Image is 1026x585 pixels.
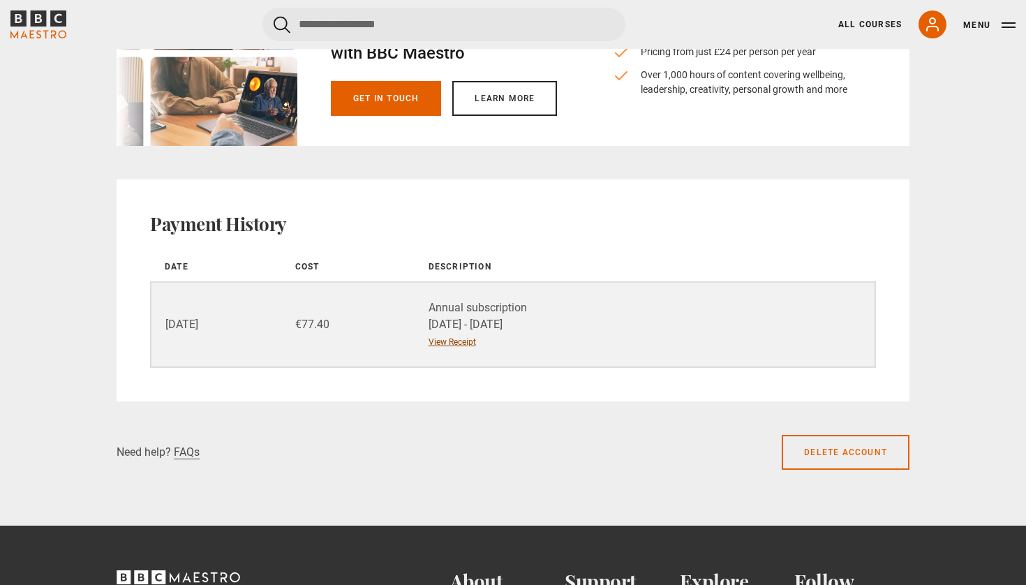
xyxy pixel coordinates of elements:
p: Need help? [117,444,171,461]
input: Search [262,8,625,41]
th: Cost [281,252,412,282]
svg: BBC Maestro [10,10,66,38]
td: [DATE] [151,282,281,367]
button: Toggle navigation [963,18,1016,32]
h2: Payment History [150,213,876,235]
a: Learn more [452,81,557,116]
svg: BBC Maestro, back to top [117,570,240,584]
th: Date [151,252,281,282]
div: Annual subscription [DATE] - [DATE] [429,299,874,333]
a: All Courses [838,18,902,31]
button: Submit the search query [274,16,290,34]
li: Over 1,000 hours of content covering wellbeing, leadership, creativity, personal growth and more [613,68,854,97]
a: Delete account [782,435,909,470]
td: €77.40 [281,282,412,367]
a: View Receipt [429,336,476,348]
li: Pricing from just £24 per person per year [613,45,854,59]
a: Get in touch [331,81,441,116]
a: FAQs [174,445,200,459]
th: Description [412,252,875,282]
